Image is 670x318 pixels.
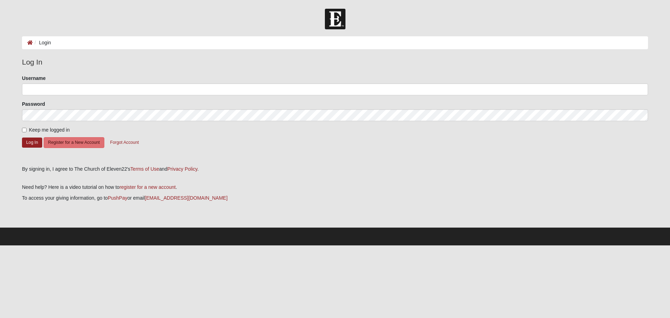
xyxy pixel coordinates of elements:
[44,137,104,148] button: Register for a New Account
[119,184,176,190] a: register for a new account
[325,9,345,29] img: Church of Eleven22 Logo
[22,57,648,68] legend: Log In
[22,184,648,191] p: Need help? Here is a video tutorial on how to .
[22,194,648,202] p: To access your giving information, go to or email
[22,128,27,132] input: Keep me logged in
[22,75,46,82] label: Username
[108,195,127,201] a: PushPay
[22,165,648,173] div: By signing in, I agree to The Church of Eleven22's and .
[106,137,143,148] button: Forgot Account
[22,101,45,108] label: Password
[22,138,42,148] button: Log In
[145,195,228,201] a: [EMAIL_ADDRESS][DOMAIN_NAME]
[33,39,51,46] li: Login
[29,127,70,133] span: Keep me logged in
[131,166,159,172] a: Terms of Use
[167,166,197,172] a: Privacy Policy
